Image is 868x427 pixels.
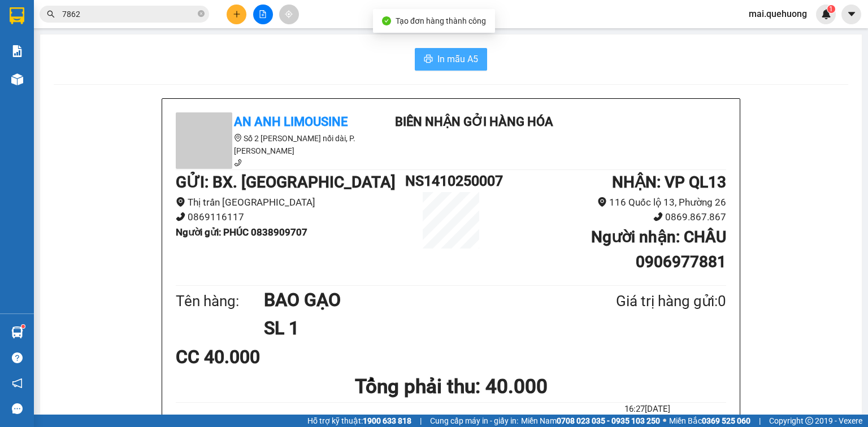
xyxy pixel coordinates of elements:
[497,195,726,210] li: 116 Quốc lộ 13, Phường 26
[234,159,242,167] span: phone
[396,16,486,25] span: Tạo đơn hàng thành công
[62,8,196,20] input: Tìm tên, số ĐT hoặc mã đơn
[12,378,23,389] span: notification
[176,226,307,238] b: Người gửi : PHÚC 0838909707
[805,417,813,425] span: copyright
[227,5,246,24] button: plus
[10,7,24,24] img: logo-vxr
[264,314,561,342] h1: SL 1
[382,16,391,25] span: check-circle
[847,9,857,19] span: caret-down
[47,10,55,18] span: search
[11,45,23,57] img: solution-icon
[415,48,487,71] button: printerIn mẫu A5
[234,134,242,142] span: environment
[264,286,561,314] h1: BAO GẠO
[759,415,761,427] span: |
[176,197,185,207] span: environment
[176,195,405,210] li: Thị trấn [GEOGRAPHIC_DATA]
[424,54,433,65] span: printer
[612,173,726,191] b: NHẬN : VP QL13
[285,10,293,18] span: aim
[395,115,553,129] b: Biên nhận gởi hàng hóa
[663,419,666,423] span: ⚪️
[198,10,205,17] span: close-circle
[176,210,405,225] li: 0869116117
[363,416,411,425] strong: 1900 633 818
[669,415,750,427] span: Miền Bắc
[430,415,518,427] span: Cung cấp máy in - giấy in:
[821,9,831,19] img: icon-new-feature
[561,290,726,313] div: Giá trị hàng gửi: 0
[420,415,422,427] span: |
[307,415,411,427] span: Hỗ trợ kỹ thuật:
[279,5,299,24] button: aim
[176,371,726,402] h1: Tổng phải thu: 40.000
[841,5,861,24] button: caret-down
[11,326,23,338] img: warehouse-icon
[597,197,607,207] span: environment
[497,210,726,225] li: 0869.867.867
[740,7,816,21] span: mai.quehuong
[405,170,497,192] h1: NS1410250007
[568,403,726,416] li: 16:27[DATE]
[176,132,379,157] li: Số 2 [PERSON_NAME] nối dài, P. [PERSON_NAME]
[253,5,273,24] button: file-add
[176,173,396,191] b: GỬI : BX. [GEOGRAPHIC_DATA]
[21,325,25,328] sup: 1
[233,10,241,18] span: plus
[176,343,357,371] div: CC 40.000
[259,10,267,18] span: file-add
[12,352,23,363] span: question-circle
[176,290,264,313] div: Tên hàng:
[234,115,348,129] b: An Anh Limousine
[437,52,478,66] span: In mẫu A5
[73,16,108,108] b: Biên nhận gởi hàng hóa
[829,5,833,13] span: 1
[827,5,835,13] sup: 1
[198,9,205,20] span: close-circle
[653,212,663,221] span: phone
[14,73,62,126] b: An Anh Limousine
[591,228,726,271] b: Người nhận : CHÂU 0906977881
[702,416,750,425] strong: 0369 525 060
[11,73,23,85] img: warehouse-icon
[521,415,660,427] span: Miền Nam
[557,416,660,425] strong: 0708 023 035 - 0935 103 250
[176,212,185,221] span: phone
[12,403,23,414] span: message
